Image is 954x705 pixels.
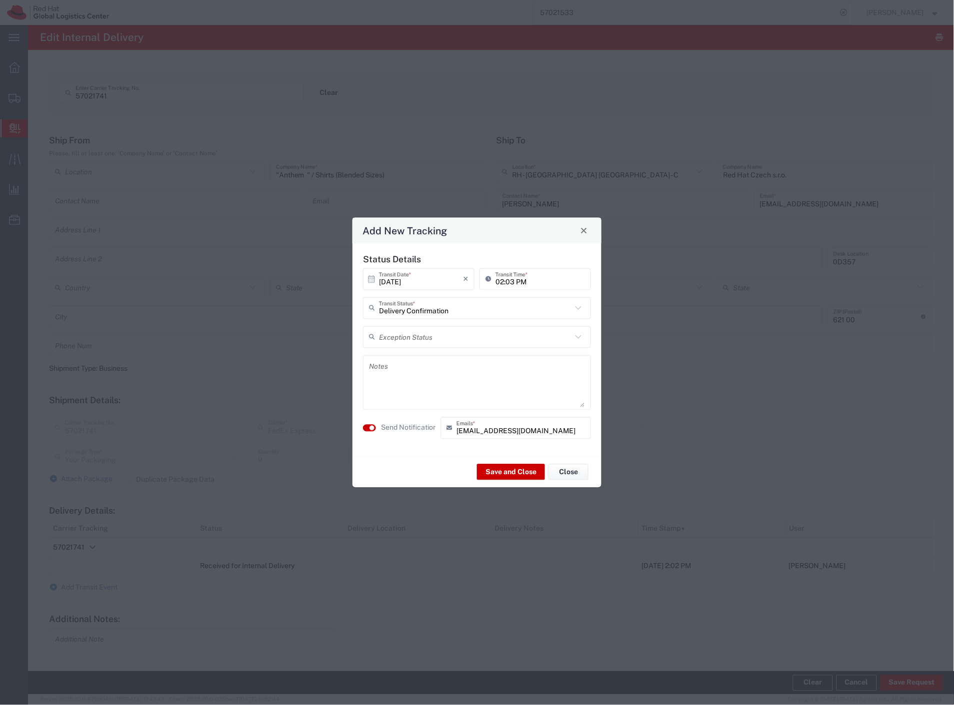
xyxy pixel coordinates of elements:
[463,271,468,287] i: ×
[363,223,447,238] h4: Add New Tracking
[477,464,545,480] button: Save and Close
[363,254,591,264] h5: Status Details
[548,464,588,480] button: Close
[381,423,437,433] label: Send Notification
[381,423,435,433] agx-label: Send Notification
[577,223,591,237] button: Close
